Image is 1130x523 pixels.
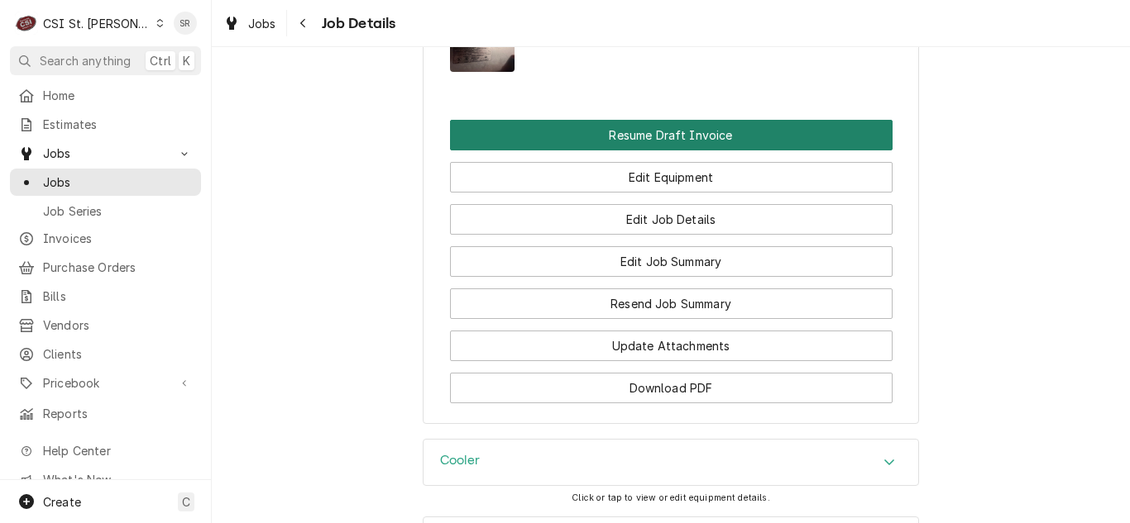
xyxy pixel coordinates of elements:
a: Go to What's New [10,466,201,493]
span: Attachments [450,10,893,85]
div: Button Group Row [450,319,893,361]
a: Estimates [10,111,201,138]
div: Button Group Row [450,120,893,150]
a: Home [10,82,201,109]
span: Click or tap to view or edit equipment details. [572,492,770,503]
h3: Cooler [440,453,480,468]
button: Navigate back [290,10,317,36]
a: Jobs [217,10,283,37]
a: Go to Jobs [10,140,201,167]
a: Vendors [10,311,201,339]
span: Search anything [40,52,131,69]
div: Button Group Row [450,277,893,319]
span: Estimates [43,116,193,133]
span: K [183,52,190,69]
a: Reports [10,400,201,427]
span: Invoices [43,230,193,247]
span: Purchase Orders [43,259,193,276]
span: Reports [43,405,193,422]
div: Button Group Row [450,361,893,403]
span: Help Center [43,442,191,459]
span: What's New [43,471,191,488]
div: Button Group Row [450,150,893,193]
div: Button Group Row [450,193,893,235]
span: Job Details [317,12,396,35]
div: Cooler [423,439,919,487]
a: Go to Help Center [10,437,201,464]
div: CSI St. Louis's Avatar [15,12,38,35]
button: Update Attachments [450,330,893,361]
span: Job Series [43,202,193,220]
div: Button Group [450,120,893,403]
span: Bills [43,288,193,305]
span: Home [43,87,193,104]
a: Invoices [10,225,201,252]
a: Job Series [10,197,201,225]
span: Pricebook [43,374,168,392]
button: Edit Job Details [450,204,893,235]
a: Bills [10,283,201,310]
a: Clients [10,340,201,368]
button: Accordion Details Expand Trigger [424,440,918,486]
button: Resend Job Summary [450,288,893,319]
button: Edit Job Summary [450,246,893,277]
button: Search anythingCtrlK [10,46,201,75]
div: SR [174,12,197,35]
a: Go to Pricebook [10,369,201,397]
span: Vendors [43,316,193,334]
span: Create [43,495,81,509]
a: Purchase Orders [10,254,201,281]
div: CSI St. [PERSON_NAME] [43,15,151,32]
button: Edit Equipment [450,162,893,193]
div: Button Group Row [450,235,893,277]
a: Jobs [10,169,201,196]
span: Jobs [43,174,193,191]
span: Jobs [43,145,168,162]
div: C [15,12,38,35]
span: C [182,493,190,511]
div: Accordion Header [424,440,918,486]
button: Resume Draft Invoice [450,120,893,150]
span: Jobs [248,15,276,32]
button: Download PDF [450,373,893,403]
span: Ctrl [150,52,171,69]
span: Clients [43,345,193,363]
div: Stephani Roth's Avatar [174,12,197,35]
img: BFov4nfXQem5G1Y3xCGF [450,23,515,72]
